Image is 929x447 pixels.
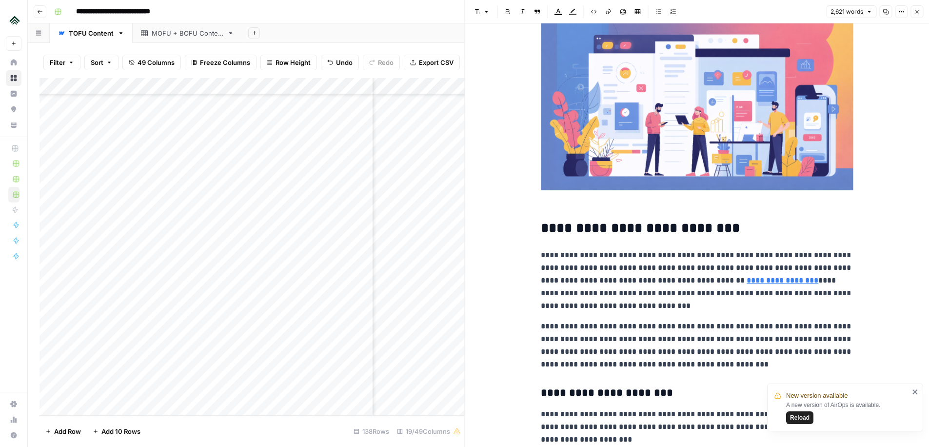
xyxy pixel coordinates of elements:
a: Opportunities [6,102,21,117]
span: Filter [50,58,65,67]
button: Sort [84,55,119,70]
span: Sort [91,58,103,67]
span: Undo [336,58,353,67]
button: Help + Support [6,427,21,443]
button: Workspace: Uplisting [6,8,21,32]
div: MOFU + BOFU Content [152,28,223,38]
span: Export CSV [419,58,454,67]
a: Usage [6,412,21,427]
span: New version available [786,391,848,401]
button: Add 10 Rows [87,424,146,439]
button: Undo [321,55,359,70]
button: close [912,388,919,396]
button: Reload [786,411,813,424]
a: Browse [6,70,21,86]
a: Your Data [6,117,21,133]
a: Insights [6,86,21,102]
span: 2,621 words [830,7,863,16]
button: Export CSV [404,55,460,70]
button: Freeze Columns [185,55,257,70]
div: A new version of AirOps is available. [786,401,909,424]
img: Uplisting Logo [6,11,23,29]
button: 2,621 words [826,5,876,18]
span: Redo [378,58,394,67]
a: MOFU + BOFU Content [133,23,242,43]
div: 19/49 Columns [393,424,465,439]
span: Add 10 Rows [101,427,140,436]
div: TOFU Content [69,28,114,38]
span: Add Row [54,427,81,436]
span: Reload [790,413,810,422]
button: 49 Columns [122,55,181,70]
span: 49 Columns [138,58,175,67]
button: Redo [363,55,400,70]
button: Filter [43,55,80,70]
a: Settings [6,396,21,412]
span: Row Height [276,58,311,67]
a: TOFU Content [50,23,133,43]
span: Freeze Columns [200,58,250,67]
a: Home [6,55,21,70]
div: 138 Rows [350,424,393,439]
button: Add Row [40,424,87,439]
button: Row Height [260,55,317,70]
